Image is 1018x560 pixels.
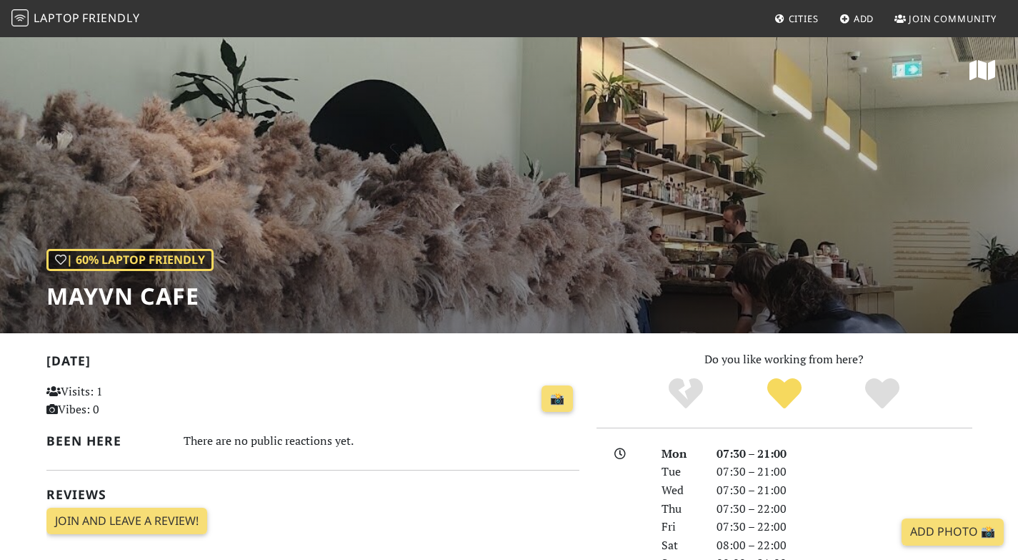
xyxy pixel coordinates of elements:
[184,431,579,451] div: There are no public reactions yet.
[769,6,824,31] a: Cities
[653,518,707,536] div: Fri
[834,6,880,31] a: Add
[34,10,80,26] span: Laptop
[708,500,981,519] div: 07:30 – 22:00
[11,6,140,31] a: LaptopFriendly LaptopFriendly
[46,508,207,535] a: Join and leave a review!
[653,463,707,481] div: Tue
[653,481,707,500] div: Wed
[46,433,167,448] h2: Been here
[902,519,1004,546] a: Add Photo 📸
[637,376,735,412] div: No
[653,500,707,519] div: Thu
[789,12,819,25] span: Cities
[46,249,214,272] div: | 60% Laptop Friendly
[735,376,834,412] div: Yes
[82,10,139,26] span: Friendly
[653,445,707,463] div: Mon
[542,385,573,413] a: 📸
[708,445,981,463] div: 07:30 – 21:00
[909,12,997,25] span: Join Community
[708,536,981,555] div: 08:00 – 22:00
[46,283,214,310] h1: Mayvn Cafe
[889,6,1002,31] a: Join Community
[653,536,707,555] div: Sat
[708,463,981,481] div: 07:30 – 21:00
[833,376,932,412] div: Definitely!
[708,481,981,500] div: 07:30 – 21:00
[46,353,579,374] h2: [DATE]
[854,12,874,25] span: Add
[46,487,579,502] h2: Reviews
[708,518,981,536] div: 07:30 – 22:00
[46,383,213,419] p: Visits: 1 Vibes: 0
[597,350,972,369] p: Do you like working from here?
[11,9,29,26] img: LaptopFriendly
